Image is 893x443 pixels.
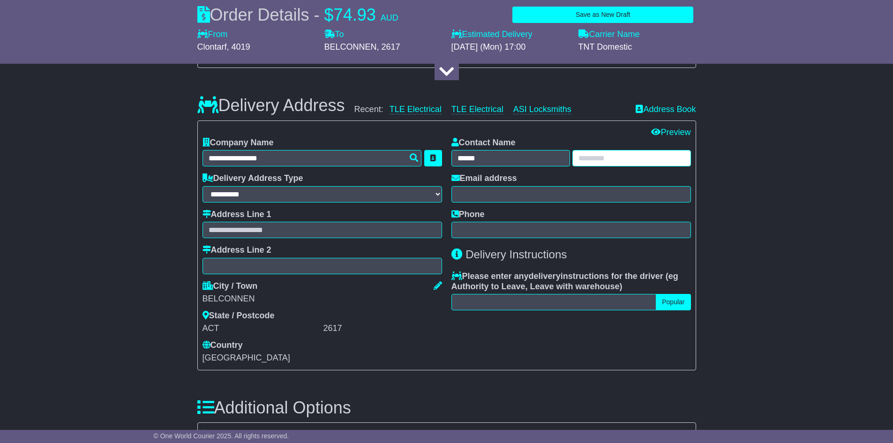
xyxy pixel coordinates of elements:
label: Phone [451,210,485,220]
span: © One World Courier 2025. All rights reserved. [154,432,289,440]
div: TNT Domestic [578,42,696,53]
span: AUD [381,13,398,23]
label: Address Line 1 [203,210,271,220]
label: To [324,30,344,40]
label: Email address [451,173,517,184]
div: 2617 [323,323,442,334]
a: TLE Electrical [451,105,503,114]
span: $ [324,5,334,24]
label: Carrier Name [578,30,640,40]
span: Clontarf [197,42,227,52]
label: State / Postcode [203,311,275,321]
span: Delivery Instructions [465,248,567,261]
a: ASI Locksmiths [513,105,571,114]
div: Order Details - [197,5,398,25]
label: Estimated Delivery [451,30,569,40]
button: Popular [656,294,690,310]
a: Address Book [636,105,696,114]
span: [GEOGRAPHIC_DATA] [203,353,290,362]
label: Contact Name [451,138,516,148]
div: [DATE] (Mon) 17:00 [451,42,569,53]
span: 74.93 [334,5,376,24]
label: From [197,30,228,40]
h3: Delivery Address [197,96,345,115]
button: Save as New Draft [512,7,693,23]
div: ACT [203,323,321,334]
a: TLE Electrical [390,105,442,114]
label: Delivery Address Type [203,173,303,184]
label: City / Town [203,281,258,292]
span: , 4019 [227,42,250,52]
label: Please enter any instructions for the driver ( ) [451,271,691,292]
label: Country [203,340,243,351]
h3: Additional Options [197,398,696,417]
span: BELCONNEN [324,42,377,52]
label: Company Name [203,138,274,148]
div: Recent: [354,105,627,115]
label: Address Line 2 [203,245,271,255]
span: eg Authority to Leave, Leave with warehouse [451,271,678,291]
a: Preview [651,128,690,137]
span: , 2617 [377,42,400,52]
span: delivery [529,271,561,281]
div: BELCONNEN [203,294,442,304]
